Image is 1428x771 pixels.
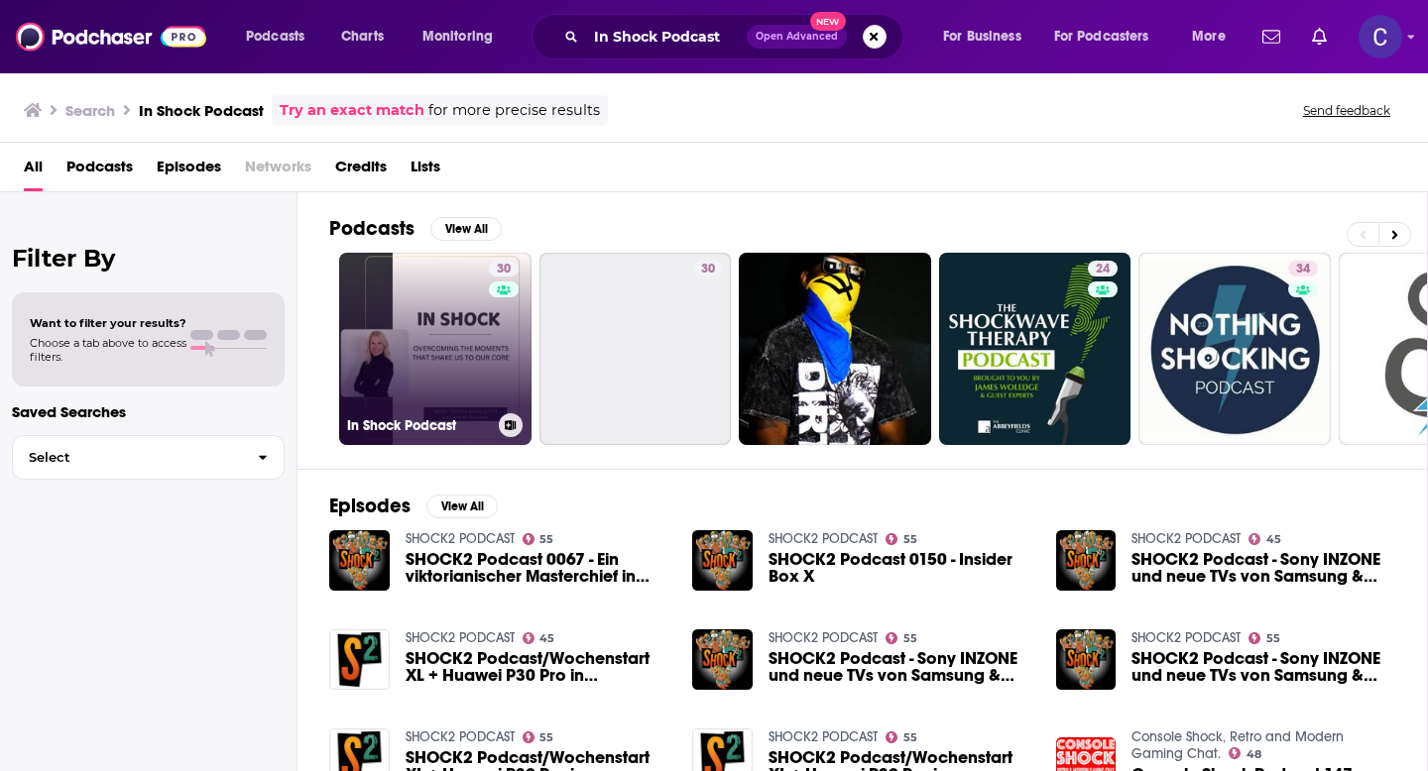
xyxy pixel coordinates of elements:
[422,23,493,51] span: Monitoring
[1131,629,1241,646] a: SHOCK2 PODCAST
[329,216,415,241] h2: Podcasts
[335,151,387,191] a: Credits
[30,336,186,364] span: Choose a tab above to access filters.
[1266,634,1280,643] span: 55
[903,535,917,544] span: 55
[411,151,440,191] a: Lists
[769,530,878,547] a: SHOCK2 PODCAST
[1088,261,1118,276] a: 24
[769,629,878,646] a: SHOCK2 PODCAST
[1138,253,1331,445] a: 34
[1131,728,1344,762] a: Console Shock, Retro and Modern Gaming Chat.
[943,23,1021,51] span: For Business
[1131,551,1395,585] a: SHOCK2 Podcast - Sony INZONE und neue TVs von Samsung & Sony
[886,533,917,545] a: 55
[12,402,285,421] p: Saved Searches
[523,533,554,545] a: 55
[329,216,502,241] a: PodcastsView All
[903,634,917,643] span: 55
[1288,261,1318,276] a: 34
[65,101,115,120] h3: Search
[406,530,515,547] a: SHOCK2 PODCAST
[1359,15,1402,58] button: Show profile menu
[347,417,491,434] h3: In Shock Podcast
[24,151,43,191] a: All
[16,18,206,55] a: Podchaser - Follow, Share and Rate Podcasts
[756,32,838,42] span: Open Advanced
[139,101,264,120] h3: In Shock Podcast
[13,451,242,464] span: Select
[1054,23,1149,51] span: For Podcasters
[747,25,847,49] button: Open AdvancedNew
[1296,260,1310,279] span: 34
[406,551,669,585] span: SHOCK2 Podcast 0067 - Ein viktorianischer Masterchief in [GEOGRAPHIC_DATA]
[1249,632,1280,644] a: 55
[157,151,221,191] span: Episodes
[1249,533,1281,545] a: 45
[1297,102,1396,119] button: Send feedback
[701,260,715,279] span: 30
[1266,535,1281,544] span: 45
[1131,650,1395,684] a: SHOCK2 Podcast - Sony INZONE und neue TVs von Samsung & Sony
[406,551,669,585] a: SHOCK2 Podcast 0067 - Ein viktorianischer Masterchief in Gallien
[810,12,846,31] span: New
[406,650,669,684] span: SHOCK2 Podcast/Wochenstart XL + Huawei P30 Pro in [GEOGRAPHIC_DATA]
[341,23,384,51] span: Charts
[409,21,519,53] button: open menu
[12,435,285,480] button: Select
[886,731,917,743] a: 55
[328,21,396,53] a: Charts
[586,21,747,53] input: Search podcasts, credits, & more...
[769,551,1032,585] span: SHOCK2 Podcast 0150 - Insider Box X
[245,151,311,191] span: Networks
[1247,750,1261,759] span: 48
[886,632,917,644] a: 55
[1359,15,1402,58] span: Logged in as publicityxxtina
[1096,260,1110,279] span: 24
[1178,21,1250,53] button: open menu
[406,650,669,684] a: SHOCK2 Podcast/Wochenstart XL + Huawei P30 Pro in Paris
[1041,21,1178,53] button: open menu
[523,731,554,743] a: 55
[769,728,878,745] a: SHOCK2 PODCAST
[903,733,917,742] span: 55
[929,21,1046,53] button: open menu
[539,253,732,445] a: 30
[497,260,511,279] span: 30
[1131,530,1241,547] a: SHOCK2 PODCAST
[1056,530,1117,591] img: SHOCK2 Podcast - Sony INZONE und neue TVs von Samsung & Sony
[329,494,411,518] h2: Episodes
[539,634,554,643] span: 45
[692,530,753,591] img: SHOCK2 Podcast 0150 - Insider Box X
[523,632,555,644] a: 45
[329,530,390,591] img: SHOCK2 Podcast 0067 - Ein viktorianischer Masterchief in Gallien
[550,14,922,59] div: Search podcasts, credits, & more...
[489,261,519,276] a: 30
[1359,15,1402,58] img: User Profile
[1229,747,1261,759] a: 48
[769,650,1032,684] a: SHOCK2 Podcast - Sony INZONE und neue TVs von Samsung & Sony
[406,728,515,745] a: SHOCK2 PODCAST
[692,629,753,690] img: SHOCK2 Podcast - Sony INZONE und neue TVs von Samsung & Sony
[1192,23,1226,51] span: More
[693,261,723,276] a: 30
[246,23,304,51] span: Podcasts
[329,494,498,518] a: EpisodesView All
[1304,20,1335,54] a: Show notifications dropdown
[426,495,498,518] button: View All
[1254,20,1288,54] a: Show notifications dropdown
[66,151,133,191] a: Podcasts
[339,253,532,445] a: 30In Shock Podcast
[232,21,330,53] button: open menu
[329,629,390,690] a: SHOCK2 Podcast/Wochenstart XL + Huawei P30 Pro in Paris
